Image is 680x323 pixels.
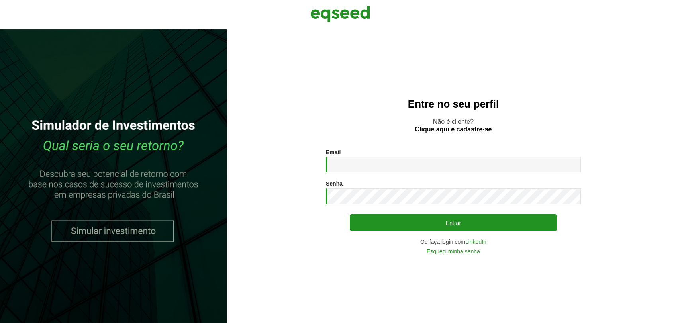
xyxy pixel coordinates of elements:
img: EqSeed Logo [310,4,370,24]
label: Email [326,149,341,155]
label: Senha [326,181,343,186]
a: Esqueci minha senha [427,249,480,254]
p: Não é cliente? [243,118,664,133]
div: Ou faça login com [326,239,581,245]
h2: Entre no seu perfil [243,98,664,110]
button: Entrar [350,214,557,231]
a: Clique aqui e cadastre-se [415,126,492,133]
a: LinkedIn [465,239,486,245]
